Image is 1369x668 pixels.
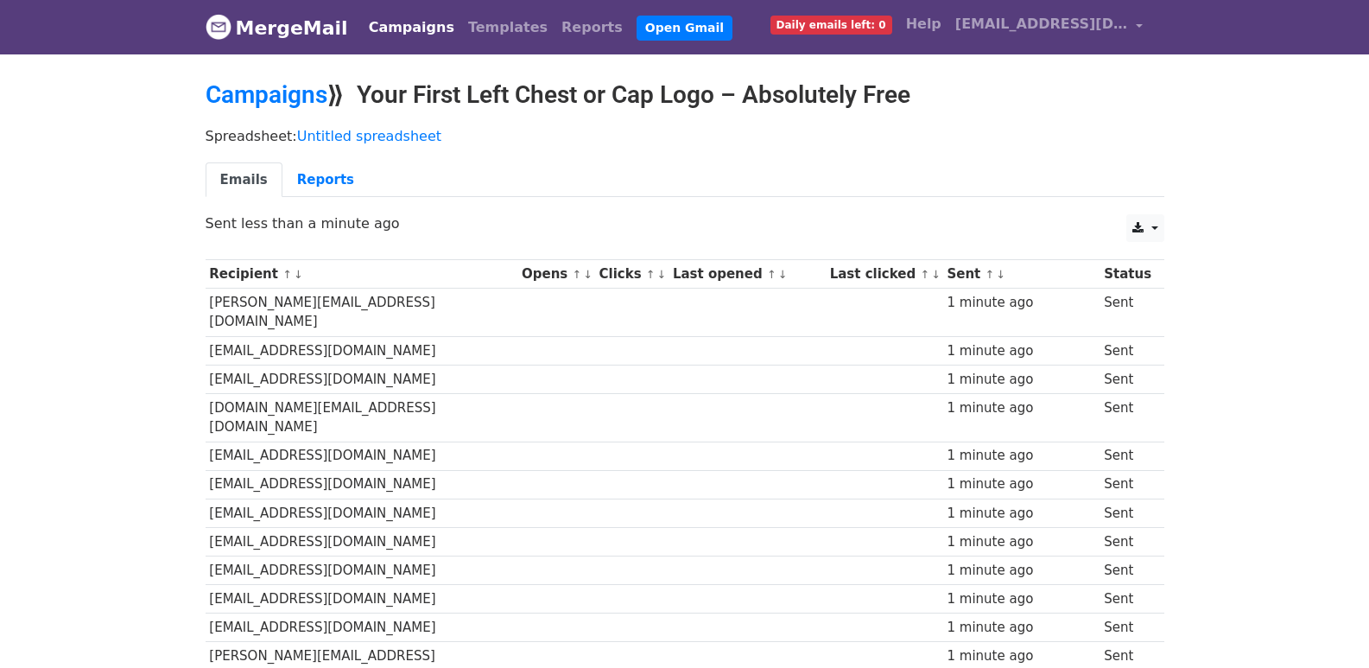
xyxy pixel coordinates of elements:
[947,532,1095,552] div: 1 minute ago
[362,10,461,45] a: Campaigns
[764,7,899,41] a: Daily emails left: 0
[206,162,282,198] a: Emails
[583,268,593,281] a: ↓
[282,162,369,198] a: Reports
[206,10,348,46] a: MergeMail
[657,268,667,281] a: ↓
[206,214,1164,232] p: Sent less than a minute ago
[947,398,1095,418] div: 1 minute ago
[770,16,892,35] span: Daily emails left: 0
[986,268,995,281] a: ↑
[206,585,518,614] td: [EMAIL_ADDRESS][DOMAIN_NAME]
[778,268,788,281] a: ↓
[947,561,1095,581] div: 1 minute ago
[948,7,1150,48] a: [EMAIL_ADDRESS][DOMAIN_NAME]
[282,268,292,281] a: ↑
[899,7,948,41] a: Help
[206,260,518,289] th: Recipient
[920,268,929,281] a: ↑
[206,80,1164,110] h2: ⟫ Your First Left Chest or Cap Logo – Absolutely Free
[206,556,518,584] td: [EMAIL_ADDRESS][DOMAIN_NAME]
[767,268,776,281] a: ↑
[517,260,595,289] th: Opens
[955,14,1128,35] span: [EMAIL_ADDRESS][DOMAIN_NAME]
[669,260,826,289] th: Last opened
[1100,260,1155,289] th: Status
[206,336,518,365] td: [EMAIL_ADDRESS][DOMAIN_NAME]
[1100,393,1155,442] td: Sent
[206,289,518,337] td: [PERSON_NAME][EMAIL_ADDRESS][DOMAIN_NAME]
[947,589,1095,609] div: 1 minute ago
[947,341,1095,361] div: 1 minute ago
[931,268,941,281] a: ↓
[1100,365,1155,393] td: Sent
[555,10,630,45] a: Reports
[1100,336,1155,365] td: Sent
[1100,614,1155,642] td: Sent
[943,260,1100,289] th: Sent
[947,446,1095,466] div: 1 minute ago
[595,260,669,289] th: Clicks
[947,618,1095,638] div: 1 minute ago
[646,268,656,281] a: ↑
[637,16,732,41] a: Open Gmail
[1100,585,1155,614] td: Sent
[206,14,231,40] img: MergeMail logo
[947,293,1095,313] div: 1 minute ago
[206,393,518,442] td: [DOMAIN_NAME][EMAIL_ADDRESS][DOMAIN_NAME]
[947,504,1095,524] div: 1 minute ago
[1100,442,1155,470] td: Sent
[297,128,441,144] a: Untitled spreadsheet
[947,370,1095,390] div: 1 minute ago
[206,470,518,499] td: [EMAIL_ADDRESS][DOMAIN_NAME]
[206,442,518,470] td: [EMAIL_ADDRESS][DOMAIN_NAME]
[996,268,1005,281] a: ↓
[461,10,555,45] a: Templates
[206,80,327,109] a: Campaigns
[206,527,518,556] td: [EMAIL_ADDRESS][DOMAIN_NAME]
[947,646,1095,666] div: 1 minute ago
[1100,556,1155,584] td: Sent
[206,127,1164,145] p: Spreadsheet:
[206,365,518,393] td: [EMAIL_ADDRESS][DOMAIN_NAME]
[206,499,518,527] td: [EMAIL_ADDRESS][DOMAIN_NAME]
[1100,470,1155,499] td: Sent
[206,614,518,642] td: [EMAIL_ADDRESS][DOMAIN_NAME]
[1100,289,1155,337] td: Sent
[947,474,1095,494] div: 1 minute ago
[572,268,581,281] a: ↑
[826,260,943,289] th: Last clicked
[1100,527,1155,556] td: Sent
[1100,499,1155,527] td: Sent
[294,268,303,281] a: ↓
